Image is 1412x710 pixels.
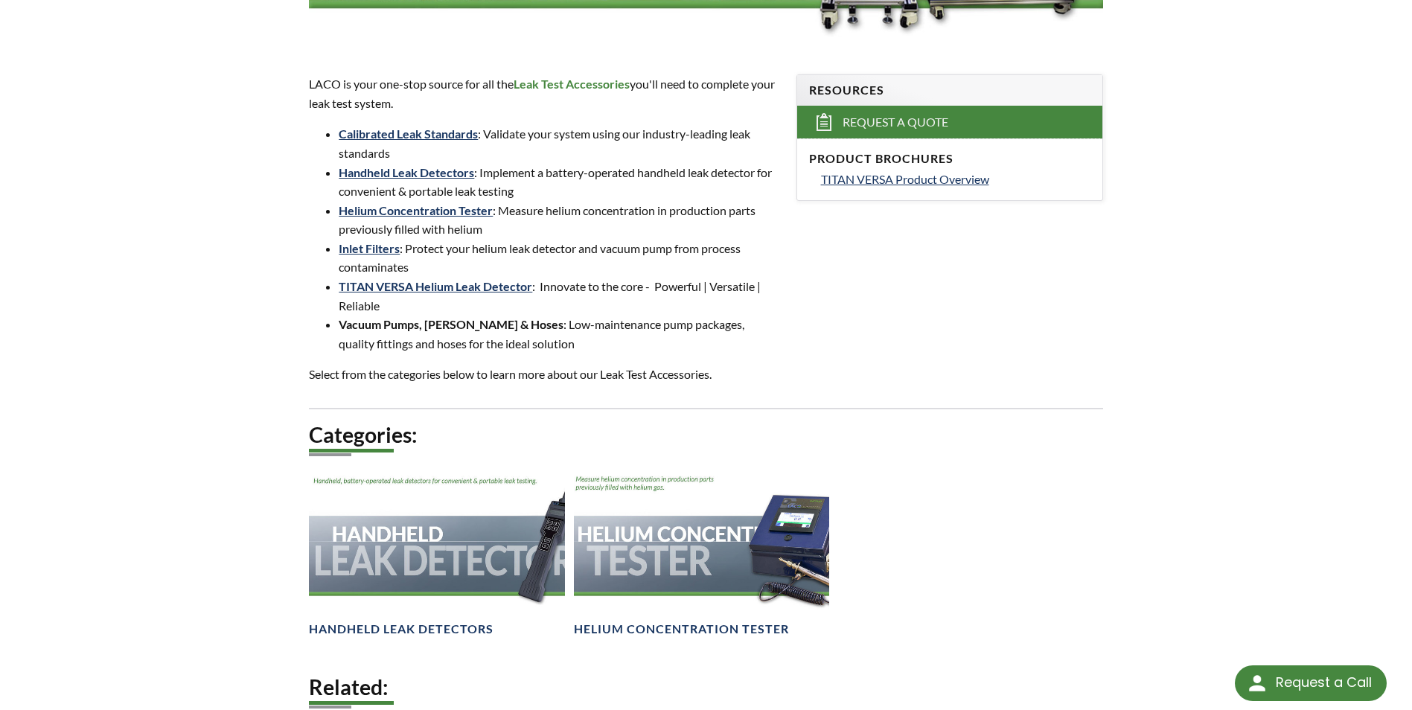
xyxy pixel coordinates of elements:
[339,239,778,277] li: : Protect your helium leak detector and vacuum pump from process contaminates
[797,106,1102,138] a: Request a Quote
[514,77,630,91] strong: Leak Test Accessories
[339,317,563,331] strong: Vacuum Pumps, [PERSON_NAME] & Hoses
[339,279,532,293] a: TITAN VERSA Helium Leak Detector
[309,74,778,112] p: LACO is your one-stop source for all the you'll need to complete your leak test system.
[339,124,778,162] li: : Validate your system using our industry-leading leak standards
[339,165,474,179] a: Handheld Leak Detectors
[339,277,778,315] li: : Innovate to the core - Powerful | Versatile | Reliable
[339,241,400,255] a: Inlet Filters
[339,163,778,201] li: : Implement a battery-operated handheld leak detector for convenient & portable leak testing
[1235,665,1387,701] div: Request a Call
[339,201,778,239] li: : Measure helium concentration in production parts previously filled with helium
[574,470,829,637] a: Header for helium concentration testerHelium Concentration Tester
[821,172,989,186] span: TITAN VERSA Product Overview
[1276,665,1372,700] div: Request a Call
[574,621,789,637] h4: Helium Concentration Tester
[309,674,1102,701] h2: Related:
[339,315,778,353] li: : Low-maintenance pump packages, quality fittings and hoses for the ideal solution
[309,365,778,384] p: Select from the categories below to learn more about our Leak Test Accessories.
[809,83,1090,98] h4: Resources
[309,421,1102,449] h2: Categories:
[809,151,1090,167] h4: Product Brochures
[309,621,493,637] h4: Handheld Leak Detectors
[843,115,948,130] span: Request a Quote
[339,127,478,141] a: Calibrated Leak Standards
[1245,671,1269,695] img: round button
[339,203,493,217] a: Helium Concentration Tester
[821,170,1090,189] a: TITAN VERSA Product Overview
[309,470,564,637] a: Handheld Leak Detector headerHandheld Leak Detectors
